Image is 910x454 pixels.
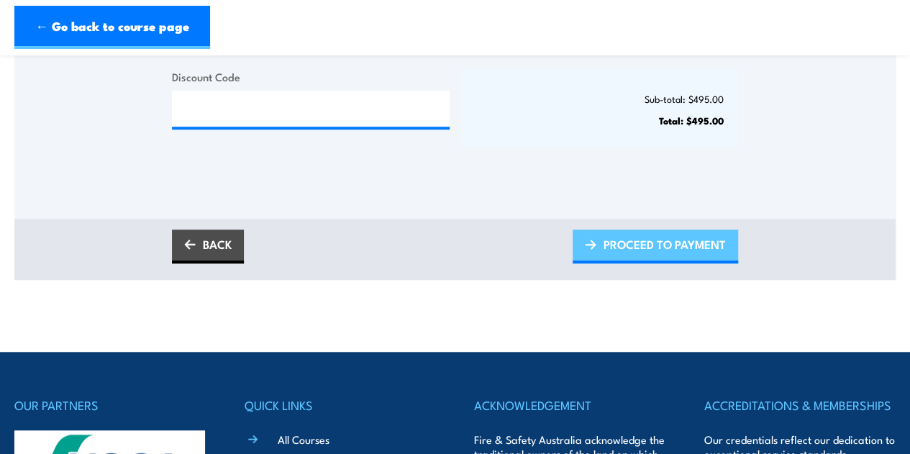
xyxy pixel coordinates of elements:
[172,68,450,85] label: Discount Code
[573,230,738,263] a: PROCEED TO PAYMENT
[245,395,437,415] h4: QUICK LINKS
[604,225,726,263] span: PROCEED TO PAYMENT
[659,113,724,127] strong: Total: $495.00
[476,94,724,104] p: Sub-total: $495.00
[14,395,206,415] h4: OUR PARTNERS
[474,395,666,415] h4: ACKNOWLEDGEMENT
[14,6,210,49] a: ← Go back to course page
[172,230,244,263] a: BACK
[278,432,329,447] a: All Courses
[704,395,896,415] h4: ACCREDITATIONS & MEMBERSHIPS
